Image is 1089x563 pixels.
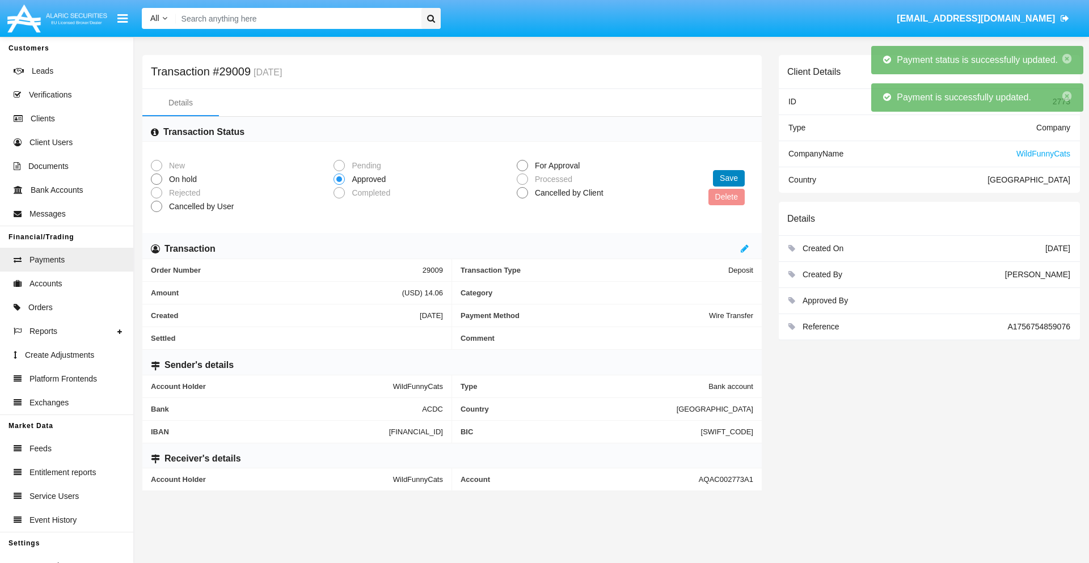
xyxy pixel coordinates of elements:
span: All [150,14,159,23]
h6: Client Details [787,66,841,77]
span: Client Users [29,137,73,149]
span: Comment [461,334,753,342]
h6: Receiver's details [164,452,241,465]
span: WildFunnyCats [393,382,443,391]
span: Cancelled by User [162,201,237,213]
span: [FINANCIAL_ID] [389,427,443,436]
span: ACDC [422,405,443,413]
span: [DATE] [1045,244,1070,253]
span: Company Name [788,149,843,158]
span: Documents [28,160,69,172]
a: All [142,12,176,24]
span: Clients [31,113,55,125]
span: Rejected [162,187,203,199]
span: Event History [29,514,77,526]
span: Account Holder [151,475,393,484]
span: Leads [32,65,53,77]
span: Wire Transfer [709,311,753,320]
span: ID [788,97,796,106]
span: Amount [151,289,402,297]
span: IBAN [151,427,389,436]
span: Payment Method [461,311,709,320]
span: [GEOGRAPHIC_DATA] [677,405,753,413]
span: Messages [29,208,66,220]
span: Payment status is successfully updated. [897,55,1058,65]
span: Payments [29,254,65,266]
span: Created [151,311,420,320]
span: Created By [803,270,842,279]
span: Bank [151,405,422,413]
span: AQAC002773A1 [699,475,753,484]
span: 29009 [423,266,443,274]
span: Service Users [29,490,79,502]
span: Processed [528,173,575,185]
a: [EMAIL_ADDRESS][DOMAIN_NAME] [892,3,1075,35]
span: Verifications [29,89,71,101]
span: Platform Frontends [29,373,97,385]
span: Reference [803,322,839,331]
span: WildFunnyCats [1016,149,1070,158]
span: Payment is successfully updated. [897,92,1031,102]
span: For Approval [528,160,583,172]
span: Deposit [728,266,753,274]
span: Bank account [708,382,753,391]
span: Company [1036,123,1070,132]
h6: Transaction Status [163,126,244,138]
h6: Sender's details [164,359,234,371]
button: Delete [708,189,745,205]
span: [GEOGRAPHIC_DATA] [987,175,1070,184]
span: (USD) 14.06 [402,289,443,297]
span: [EMAIL_ADDRESS][DOMAIN_NAME] [897,14,1055,23]
span: Completed [345,187,393,199]
span: Create Adjustments [25,349,94,361]
span: Account [461,475,699,484]
h5: Transaction #29009 [151,67,282,77]
span: Pending [345,160,383,172]
span: Category [461,289,753,297]
span: Country [788,175,816,184]
h6: Transaction [164,243,216,255]
span: On hold [162,173,200,185]
button: Save [713,170,745,187]
span: Type [461,382,708,391]
span: Order Number [151,266,423,274]
span: Entitlement reports [29,467,96,479]
h6: Details [787,213,815,224]
input: Search [176,8,417,29]
span: Created On [803,244,843,253]
span: Settled [151,334,443,342]
span: [PERSON_NAME] [1005,270,1070,279]
span: Approved By [803,296,848,305]
span: Approved [345,173,389,185]
span: Cancelled by Client [528,187,606,199]
img: Logo image [6,2,109,35]
span: Country [461,405,677,413]
span: Type [788,123,805,132]
span: WildFunnyCats [393,475,443,484]
span: New [162,160,188,172]
span: Exchanges [29,397,69,409]
span: BIC [461,427,701,436]
span: [DATE] [420,311,443,320]
span: Orders [28,302,53,314]
span: Account Holder [151,382,393,391]
span: Reports [29,325,57,337]
span: A1756754859076 [1007,322,1070,331]
div: Details [168,97,193,109]
span: [SWIFT_CODE] [701,427,753,436]
span: Feeds [29,443,52,455]
span: Accounts [29,278,62,290]
span: Transaction Type [461,266,728,274]
small: [DATE] [251,68,282,77]
span: Bank Accounts [31,184,83,196]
